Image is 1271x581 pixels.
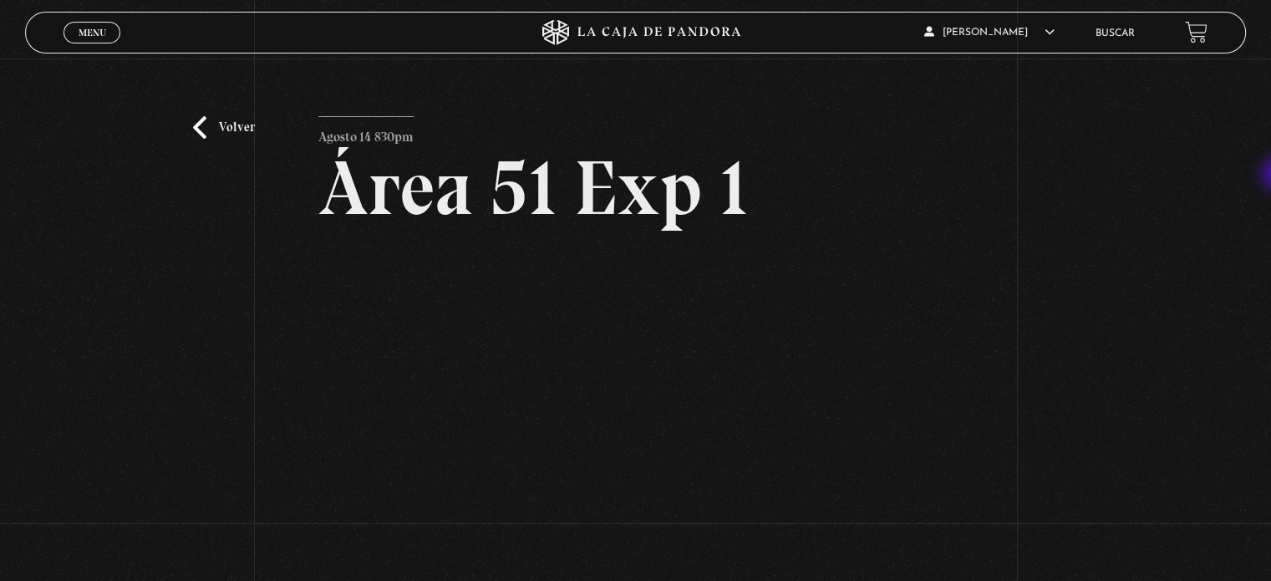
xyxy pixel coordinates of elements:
span: [PERSON_NAME] [924,28,1055,38]
a: Volver [193,116,255,139]
span: Menu [79,28,106,38]
a: View your shopping cart [1185,21,1207,43]
h2: Área 51 Exp 1 [318,150,953,227]
span: Cerrar [73,42,112,54]
p: Agosto 14 830pm [318,116,414,150]
a: Buscar [1096,28,1135,38]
